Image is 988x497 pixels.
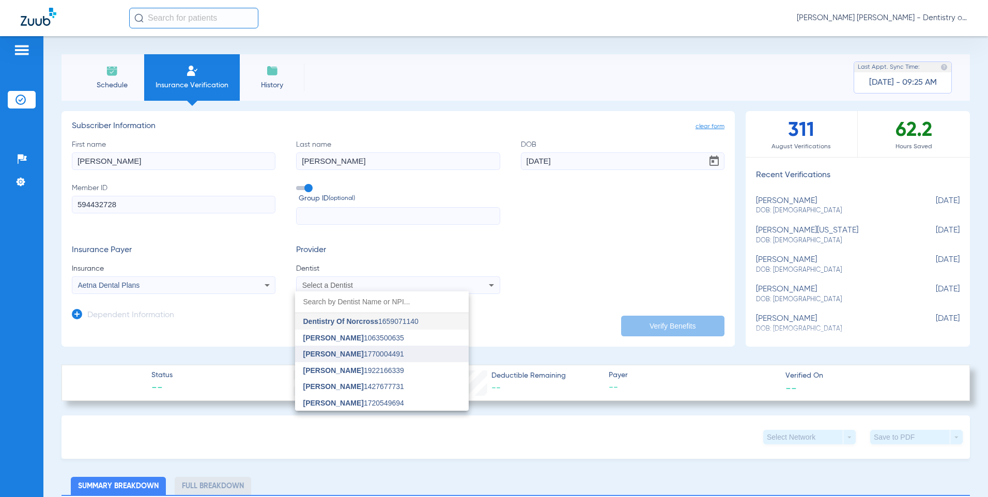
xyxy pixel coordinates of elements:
[303,318,419,325] span: 1659071140
[303,382,364,391] span: [PERSON_NAME]
[303,399,404,407] span: 1720549694
[303,366,364,375] span: [PERSON_NAME]
[303,350,404,358] span: 1770004491
[303,399,364,407] span: [PERSON_NAME]
[303,350,364,358] span: [PERSON_NAME]
[936,447,988,497] iframe: Chat Widget
[303,367,404,374] span: 1922166339
[295,291,469,313] input: dropdown search
[303,383,404,390] span: 1427677731
[303,334,404,341] span: 1063500635
[303,317,378,325] span: Dentistry Of Norcross
[303,334,364,342] span: [PERSON_NAME]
